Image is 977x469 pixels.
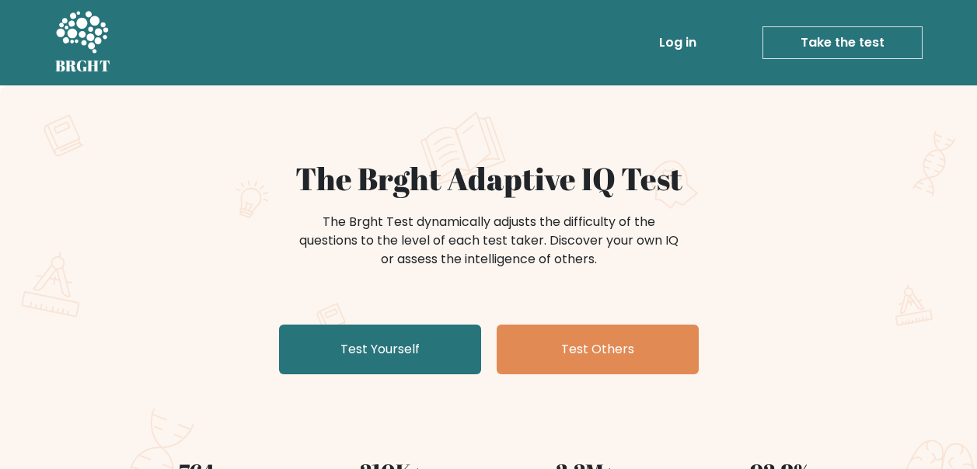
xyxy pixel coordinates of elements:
[55,6,111,79] a: BRGHT
[279,325,481,374] a: Test Yourself
[110,160,868,197] h1: The Brght Adaptive IQ Test
[653,27,703,58] a: Log in
[497,325,699,374] a: Test Others
[55,57,111,75] h5: BRGHT
[295,213,683,269] div: The Brght Test dynamically adjusts the difficulty of the questions to the level of each test take...
[762,26,923,59] a: Take the test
